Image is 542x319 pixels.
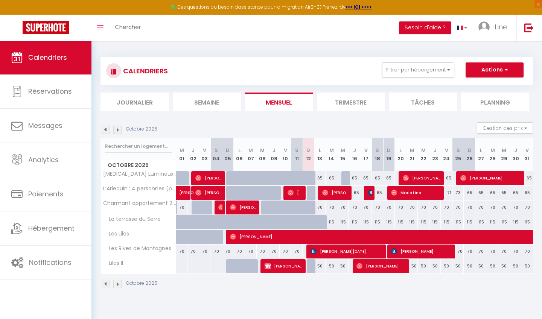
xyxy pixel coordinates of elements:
span: [PERSON_NAME] [403,171,442,185]
th: 07 [245,138,257,171]
div: 50 [429,259,441,273]
div: 115 [452,215,464,229]
img: Super Booking [23,21,69,34]
button: Gestion des prix [477,122,533,134]
div: 73 [452,186,464,200]
div: 70 [210,245,222,258]
div: 70 [487,245,499,258]
abbr: V [284,147,287,154]
li: Mensuel [245,93,313,111]
div: 115 [349,215,360,229]
th: 21 [406,138,418,171]
div: 50 [452,259,464,273]
div: 70 [257,245,268,258]
div: 70 [233,245,245,258]
div: 65 [510,186,522,200]
div: 65 [326,171,337,185]
th: 13 [314,138,326,171]
div: 70 [510,245,522,258]
a: >>> ICI <<<< [346,4,372,10]
div: 65 [372,186,384,200]
div: 115 [429,215,441,229]
div: 70 [418,201,429,214]
abbr: L [238,147,241,154]
div: 70 [498,245,510,258]
span: Les Rives de Montagnes [102,245,173,253]
abbr: V [203,147,206,154]
abbr: M [502,147,506,154]
div: 65 [349,171,360,185]
div: 65 [383,171,395,185]
th: 14 [326,138,337,171]
abbr: M [329,147,334,154]
span: Lilas II [102,259,130,267]
span: L’Arlequin : 4 personnes (parking + Wifi) [102,186,177,191]
span: Marie Line [391,185,442,200]
div: 70 [268,245,280,258]
div: 70 [521,201,533,214]
li: Planning [461,93,530,111]
abbr: M [260,147,265,154]
div: 115 [383,215,395,229]
div: 70 [176,245,188,258]
span: Octobre 2025 [101,160,176,171]
abbr: S [376,147,379,154]
span: Line [495,22,507,32]
div: 70 [406,201,418,214]
span: [PERSON_NAME] [230,200,257,214]
span: [PERSON_NAME] [265,259,303,273]
span: [PERSON_NAME] [356,259,407,273]
th: 04 [210,138,222,171]
th: 16 [349,138,360,171]
div: 70 [337,201,349,214]
div: 115 [395,215,406,229]
abbr: M [421,147,426,154]
div: 70 [452,245,464,258]
div: 50 [498,259,510,273]
span: [PERSON_NAME] [460,171,522,185]
div: 50 [406,259,418,273]
img: ... [478,21,490,33]
abbr: S [457,147,460,154]
abbr: D [468,147,472,154]
th: 02 [187,138,199,171]
div: 71 [441,186,452,200]
div: 50 [464,259,475,273]
div: 50 [475,259,487,273]
span: Calendriers [28,53,67,62]
div: 115 [487,215,499,229]
abbr: S [215,147,218,154]
th: 18 [372,138,384,171]
abbr: M [490,147,495,154]
div: 115 [337,215,349,229]
div: 50 [418,259,429,273]
abbr: D [387,147,391,154]
div: 65 [521,171,533,185]
div: 70 [176,201,188,214]
span: Analytics [28,155,59,164]
div: 70 [372,201,384,214]
div: 70 [187,245,199,258]
th: 03 [199,138,211,171]
a: Chercher [109,15,146,41]
abbr: J [514,147,517,154]
li: Trimestre [317,93,385,111]
span: [PERSON_NAME] [368,185,372,200]
div: 50 [487,259,499,273]
a: ... Line [473,15,516,41]
span: Paiements [28,189,64,199]
span: [PERSON_NAME] [195,185,222,200]
div: 70 [360,201,372,214]
th: 17 [360,138,372,171]
span: [PERSON_NAME] [322,185,349,200]
span: [MEDICAL_DATA] Lumineux : 4 personnes (parking et wifi) [102,171,177,177]
div: 70 [395,201,406,214]
th: 27 [475,138,487,171]
span: Réservations [28,87,72,96]
th: 10 [280,138,291,171]
div: 115 [510,215,522,229]
th: 28 [487,138,499,171]
span: Chercher [115,23,141,31]
div: 50 [326,259,337,273]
